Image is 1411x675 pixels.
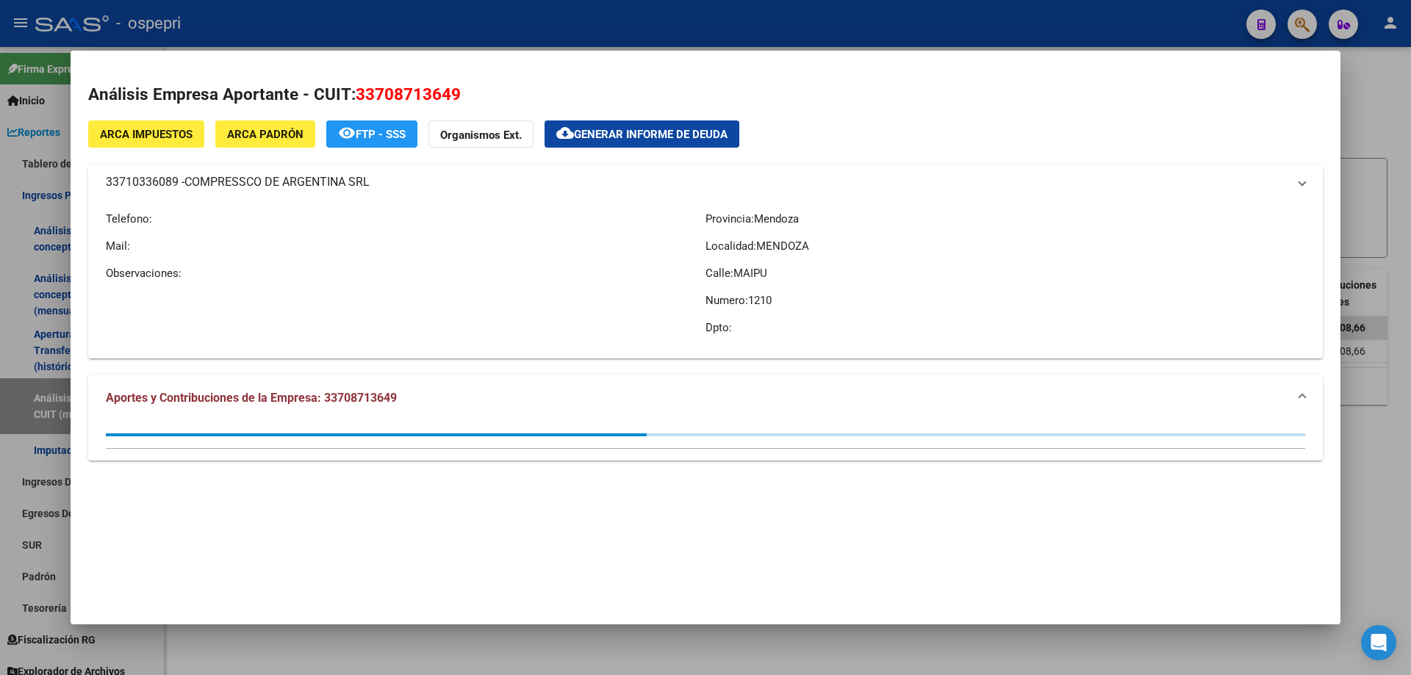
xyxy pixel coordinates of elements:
[705,265,1305,281] p: Calle:
[88,375,1323,422] mat-expansion-panel-header: Aportes y Contribuciones de la Empresa: 33708713649
[338,124,356,142] mat-icon: remove_red_eye
[748,294,772,307] span: 1210
[326,120,417,148] button: FTP - SSS
[756,239,809,253] span: MENDOZA
[705,238,1305,254] p: Localidad:
[428,120,534,148] button: Organismos Ext.
[754,212,799,225] span: Mendoza
[1361,625,1396,660] div: Open Intercom Messenger
[88,200,1323,358] div: 33710336089 -COMPRESSCO DE ARGENTINA SRL
[556,124,574,142] mat-icon: cloud_download
[100,128,193,141] span: ARCA Impuestos
[106,238,705,254] p: Mail:
[574,128,728,141] span: Generar informe de deuda
[106,173,1288,191] mat-panel-title: 33710336089 -
[215,120,315,148] button: ARCA Padrón
[705,320,1305,336] p: Dpto:
[733,267,767,280] span: MAIPU
[88,422,1323,461] div: Aportes y Contribuciones de la Empresa: 33708713649
[705,292,1305,308] p: Numero:
[88,82,1323,107] h2: Análisis Empresa Aportante - CUIT:
[356,84,461,104] span: 33708713649
[227,128,304,141] span: ARCA Padrón
[440,129,522,142] strong: Organismos Ext.
[184,173,370,191] span: COMPRESSCO DE ARGENTINA SRL
[106,211,705,227] p: Telefono:
[705,211,1305,227] p: Provincia:
[106,391,397,405] span: Aportes y Contribuciones de la Empresa: 33708713649
[106,265,705,281] p: Observaciones:
[88,165,1323,200] mat-expansion-panel-header: 33710336089 -COMPRESSCO DE ARGENTINA SRL
[356,128,406,141] span: FTP - SSS
[545,120,739,148] button: Generar informe de deuda
[88,120,204,148] button: ARCA Impuestos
